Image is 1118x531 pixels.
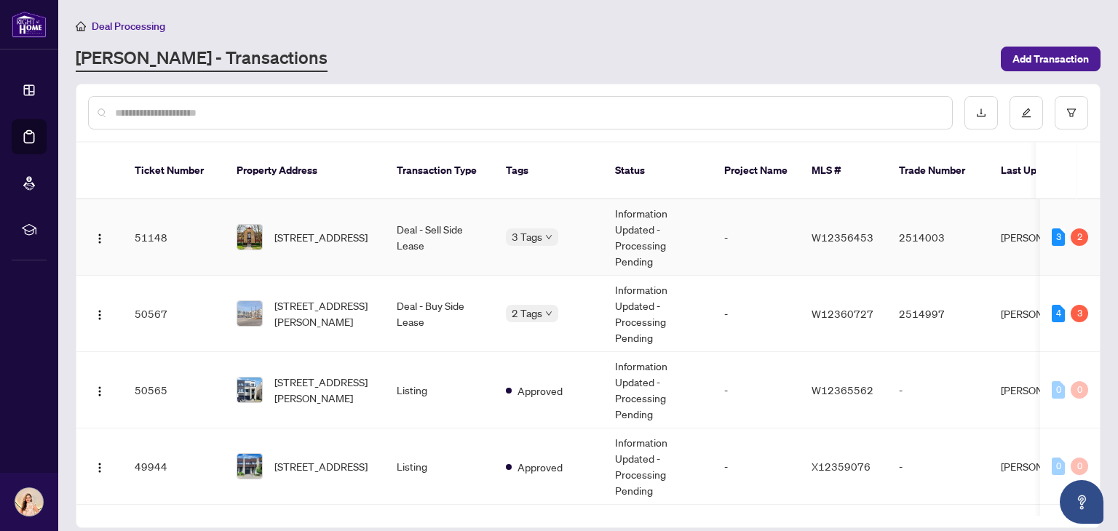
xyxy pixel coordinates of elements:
[603,143,713,199] th: Status
[989,143,1098,199] th: Last Updated By
[123,428,225,505] td: 49944
[1021,108,1031,118] span: edit
[1001,47,1101,71] button: Add Transaction
[812,460,871,473] span: X12359076
[603,276,713,352] td: Information Updated - Processing Pending
[713,199,800,276] td: -
[237,301,262,326] img: thumbnail-img
[1071,305,1088,322] div: 3
[385,143,494,199] th: Transaction Type
[812,383,873,396] span: W12365562
[1052,305,1065,322] div: 4
[274,298,373,330] span: [STREET_ADDRESS][PERSON_NAME]
[123,199,225,276] td: 51148
[713,352,800,428] td: -
[12,11,47,38] img: logo
[964,96,998,129] button: download
[1071,228,1088,246] div: 2
[1052,228,1065,246] div: 3
[88,302,111,325] button: Logo
[494,143,603,199] th: Tags
[887,276,989,352] td: 2514997
[545,233,552,241] span: down
[603,428,713,505] td: Information Updated - Processing Pending
[385,199,494,276] td: Deal - Sell Side Lease
[274,374,373,406] span: [STREET_ADDRESS][PERSON_NAME]
[518,383,563,399] span: Approved
[92,20,165,33] span: Deal Processing
[603,199,713,276] td: Information Updated - Processing Pending
[887,199,989,276] td: 2514003
[887,143,989,199] th: Trade Number
[94,462,106,474] img: Logo
[1071,381,1088,399] div: 0
[976,108,986,118] span: download
[1066,108,1077,118] span: filter
[545,310,552,317] span: down
[237,225,262,249] img: thumbnail-img
[887,352,989,428] td: -
[800,143,887,199] th: MLS #
[887,428,989,505] td: -
[713,276,800,352] td: -
[1052,458,1065,475] div: 0
[989,276,1098,352] td: [PERSON_NAME]
[1012,47,1089,71] span: Add Transaction
[713,428,800,505] td: -
[237,454,262,479] img: thumbnail-img
[989,199,1098,276] td: [PERSON_NAME]
[237,378,262,402] img: thumbnail-img
[225,143,385,199] th: Property Address
[94,386,106,397] img: Logo
[94,309,106,321] img: Logo
[512,305,542,322] span: 2 Tags
[713,143,800,199] th: Project Name
[123,143,225,199] th: Ticket Number
[123,352,225,428] td: 50565
[512,228,542,245] span: 3 Tags
[15,488,43,516] img: Profile Icon
[1055,96,1088,129] button: filter
[989,428,1098,505] td: [PERSON_NAME]
[385,352,494,428] td: Listing
[123,276,225,352] td: 50567
[76,46,328,72] a: [PERSON_NAME] - Transactions
[76,21,86,31] span: home
[88,225,111,249] button: Logo
[274,229,368,245] span: [STREET_ADDRESS]
[1071,458,1088,475] div: 0
[812,307,873,320] span: W12360727
[88,378,111,402] button: Logo
[385,276,494,352] td: Deal - Buy Side Lease
[88,455,111,478] button: Logo
[1052,381,1065,399] div: 0
[989,352,1098,428] td: [PERSON_NAME]
[274,458,368,474] span: [STREET_ADDRESS]
[1010,96,1043,129] button: edit
[1060,480,1103,524] button: Open asap
[94,233,106,244] img: Logo
[385,428,494,505] td: Listing
[603,352,713,428] td: Information Updated - Processing Pending
[518,459,563,475] span: Approved
[812,231,873,244] span: W12356453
